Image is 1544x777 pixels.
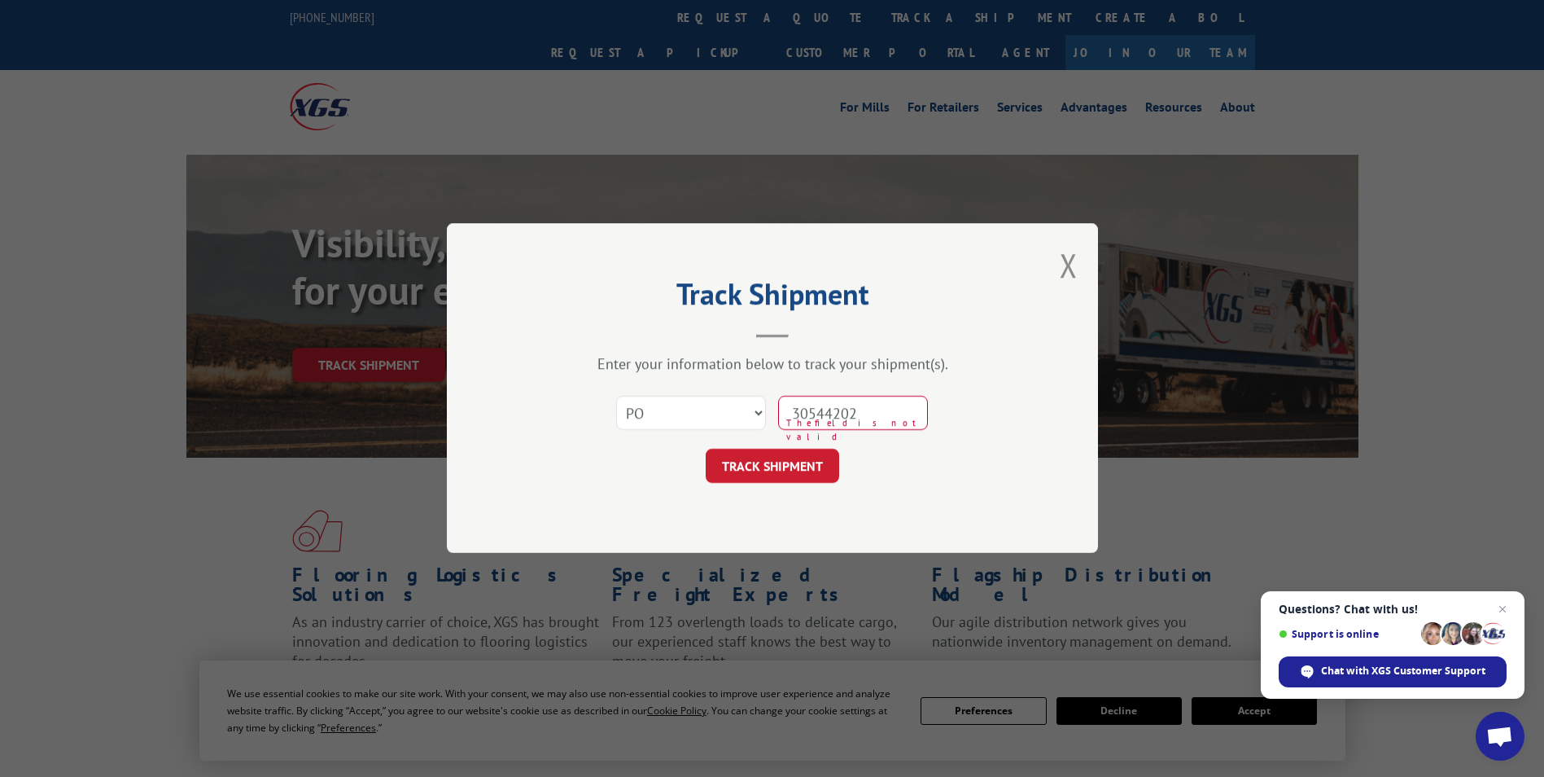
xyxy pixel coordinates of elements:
[528,283,1017,314] h2: Track Shipment
[778,397,928,431] input: Number(s)
[1279,656,1507,687] span: Chat with XGS Customer Support
[1060,244,1078,287] button: Close modal
[706,450,839,484] button: TRACK SHIPMENT
[1321,664,1485,678] span: Chat with XGS Customer Support
[528,355,1017,374] div: Enter your information below to track your shipment(s).
[1279,603,1507,616] span: Questions? Chat with us!
[1476,712,1524,761] a: Open chat
[1279,628,1415,640] span: Support is online
[786,417,928,444] span: The field is not valid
